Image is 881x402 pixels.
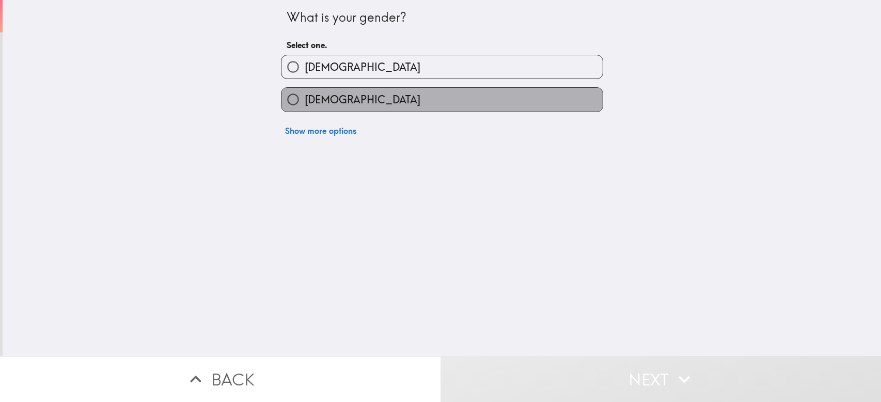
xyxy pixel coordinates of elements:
button: Next [440,356,881,402]
div: What is your gender? [287,9,597,26]
button: [DEMOGRAPHIC_DATA] [281,88,603,111]
span: [DEMOGRAPHIC_DATA] [305,92,420,107]
span: [DEMOGRAPHIC_DATA] [305,60,420,74]
button: [DEMOGRAPHIC_DATA] [281,55,603,79]
h6: Select one. [287,39,597,51]
button: Show more options [281,120,360,141]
